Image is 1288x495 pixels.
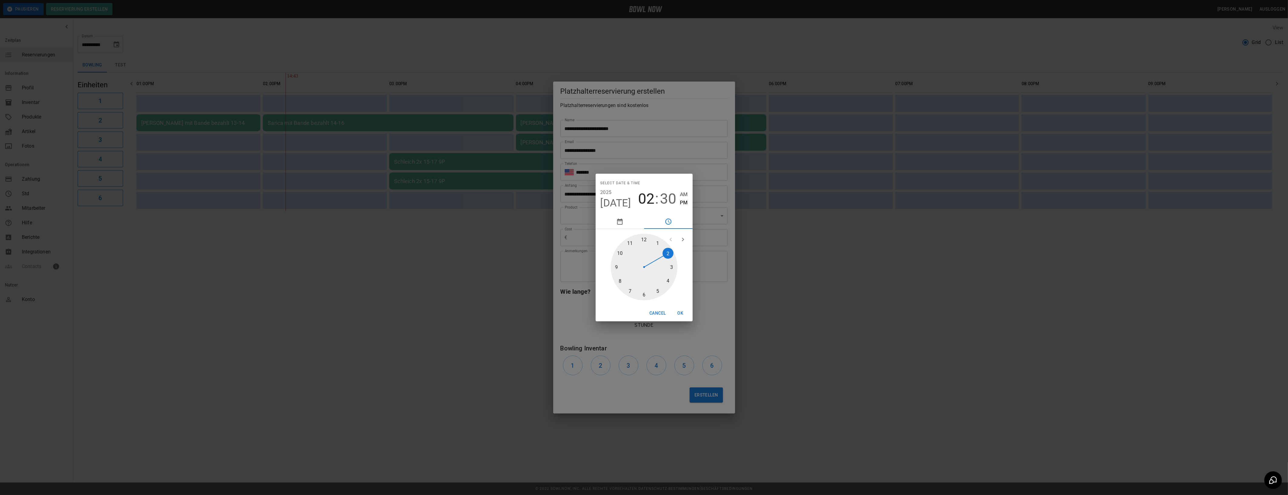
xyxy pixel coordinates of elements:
button: [DATE] [601,197,631,209]
button: 30 [660,190,676,207]
button: pick date [596,214,644,229]
button: Cancel [647,308,668,319]
button: PM [680,199,687,207]
button: 02 [638,190,654,207]
button: open next view [677,233,689,246]
span: : [655,190,659,207]
span: Select date & time [601,179,641,188]
button: OK [671,308,690,319]
button: 2025 [601,188,612,197]
button: pick time [644,214,693,229]
button: AM [680,190,687,199]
